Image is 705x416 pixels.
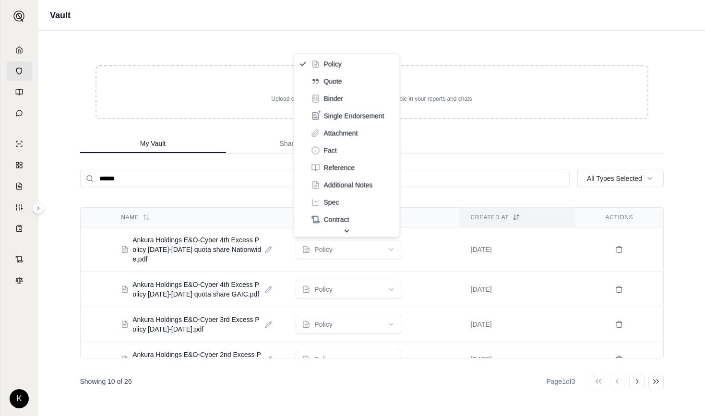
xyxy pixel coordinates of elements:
[324,180,373,190] span: additional notes
[324,198,339,207] span: spec
[324,59,342,69] span: policy
[324,215,349,225] span: contract
[324,77,342,86] span: quote
[324,146,337,155] span: fact
[324,129,358,138] span: attachment
[324,163,355,173] span: reference
[324,111,384,121] span: single endorsement
[324,94,343,104] span: binder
